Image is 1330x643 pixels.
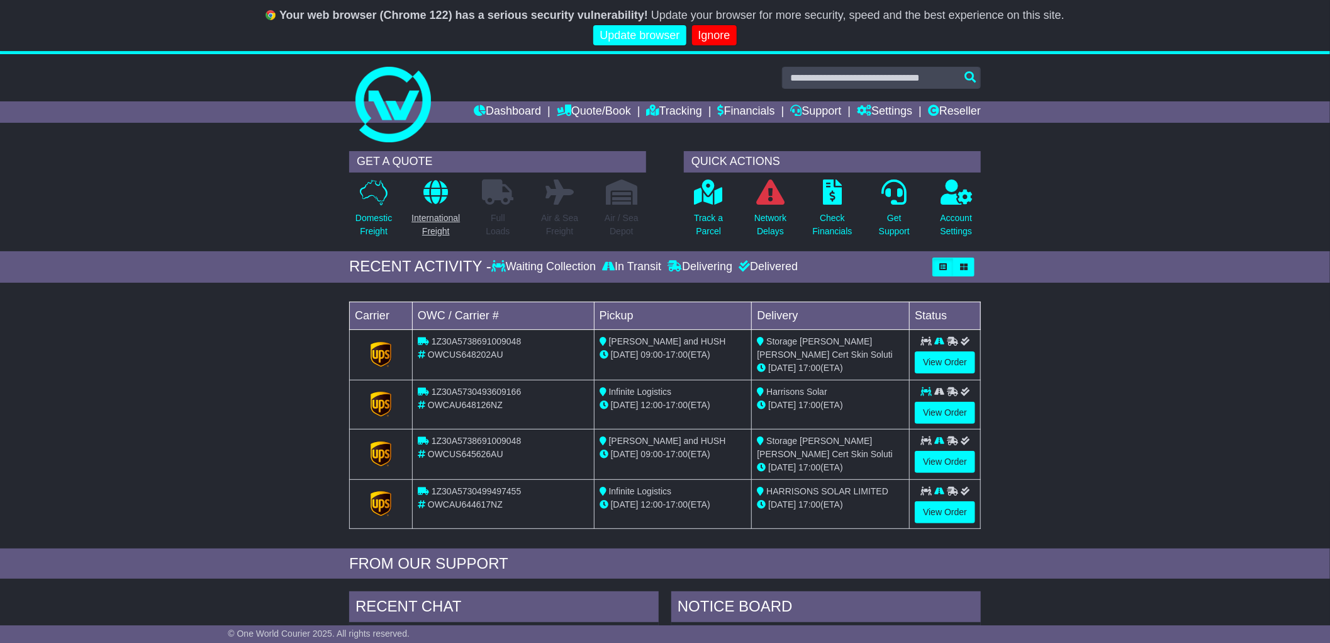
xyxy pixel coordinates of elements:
a: InternationalFreight [411,179,461,245]
span: 17:00 [666,449,688,459]
span: 17:00 [666,400,688,410]
a: Track aParcel [693,179,724,245]
a: Quote/Book [557,101,631,123]
a: Settings [857,101,912,123]
img: GetCarrierServiceLogo [371,491,392,516]
div: RECENT CHAT [349,591,659,625]
div: GET A QUOTE [349,151,646,173]
div: - (ETA) [600,448,747,461]
p: Check Financials [813,212,852,238]
a: View Order [915,351,975,373]
div: (ETA) [757,498,904,511]
a: GetSupport [878,179,910,245]
span: Storage [PERSON_NAME] [PERSON_NAME] Cert Skin Soluti [757,336,893,360]
p: Network Delays [754,212,786,238]
img: GetCarrierServiceLogo [371,342,392,367]
span: Update your browser for more security, speed and the best experience on this site. [651,9,1065,21]
div: (ETA) [757,461,904,474]
a: Ignore [692,25,737,46]
div: - (ETA) [600,348,747,361]
div: NOTICE BOARD [671,591,981,625]
span: [DATE] [611,400,639,410]
div: QUICK ACTIONS [684,151,981,173]
span: [DATE] [768,363,796,373]
div: Delivered [735,260,798,274]
a: Dashboard [474,101,541,123]
span: [DATE] [768,499,796,509]
span: OWCAU644617NZ [428,499,503,509]
span: © One World Courier 2025. All rights reserved. [228,629,410,639]
span: 17:00 [666,499,688,509]
span: OWCUS645626AU [428,449,503,459]
p: International Freight [411,212,460,238]
span: [PERSON_NAME] and HUSH [609,336,726,346]
a: Reseller [928,101,981,123]
span: 17:00 [798,363,820,373]
span: 17:00 [798,400,820,410]
td: OWC / Carrier # [413,302,595,329]
a: Update browser [593,25,686,46]
img: GetCarrierServiceLogo [371,392,392,417]
span: 17:00 [666,350,688,360]
a: View Order [915,501,975,523]
p: Air & Sea Freight [541,212,578,238]
span: 1Z30A5730499497455 [432,486,521,496]
span: Storage [PERSON_NAME] [PERSON_NAME] Cert Skin Soluti [757,436,893,459]
p: Track a Parcel [694,212,723,238]
div: In Transit [599,260,664,274]
div: - (ETA) [600,399,747,412]
div: (ETA) [757,399,904,412]
div: RECENT ACTIVITY - [349,258,491,276]
span: [DATE] [611,449,639,459]
div: Delivering [664,260,735,274]
span: 1Z30A5730493609166 [432,387,521,397]
span: [DATE] [768,462,796,472]
span: [DATE] [611,350,639,360]
a: Support [790,101,841,123]
span: 12:00 [641,400,663,410]
span: Harrisons Solar [766,387,827,397]
img: GetCarrierServiceLogo [371,441,392,467]
td: Status [910,302,981,329]
a: Financials [718,101,775,123]
span: Infinite Logistics [609,387,672,397]
p: Air / Sea Depot [605,212,639,238]
a: View Order [915,402,975,424]
a: DomesticFreight [355,179,393,245]
b: Your web browser (Chrome 122) has a serious security vulnerability! [279,9,648,21]
p: Get Support [879,212,910,238]
span: HARRISONS SOLAR LIMITED [766,486,888,496]
span: [DATE] [768,400,796,410]
div: Waiting Collection [491,260,599,274]
div: FROM OUR SUPPORT [349,555,981,573]
span: OWCAU648126NZ [428,400,503,410]
span: 1Z30A5738691009048 [432,336,521,346]
a: CheckFinancials [812,179,853,245]
span: 09:00 [641,449,663,459]
div: - (ETA) [600,498,747,511]
span: 17:00 [798,462,820,472]
span: 12:00 [641,499,663,509]
a: View Order [915,451,975,473]
span: [DATE] [611,499,639,509]
a: Tracking [647,101,702,123]
span: 09:00 [641,350,663,360]
span: OWCUS648202AU [428,350,503,360]
div: (ETA) [757,361,904,375]
td: Pickup [594,302,752,329]
td: Delivery [752,302,910,329]
p: Domestic Freight [355,212,392,238]
a: NetworkDelays [754,179,787,245]
p: Full Loads [482,212,513,238]
a: AccountSettings [940,179,973,245]
span: 1Z30A5738691009048 [432,436,521,446]
p: Account Settings [941,212,973,238]
span: 17:00 [798,499,820,509]
td: Carrier [350,302,413,329]
span: [PERSON_NAME] and HUSH [609,436,726,446]
span: Infinite Logistics [609,486,672,496]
